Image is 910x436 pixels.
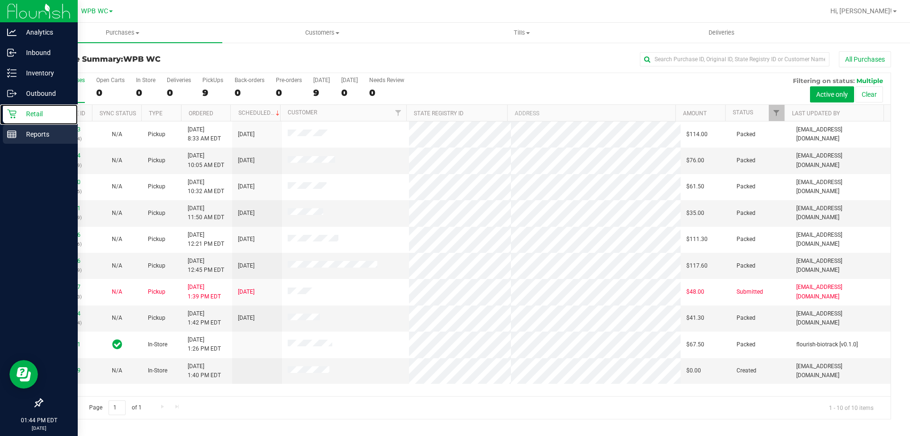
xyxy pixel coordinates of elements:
span: [DATE] 8:33 AM EDT [188,125,221,143]
input: 1 [109,400,126,415]
inline-svg: Analytics [7,28,17,37]
span: Packed [737,314,755,323]
span: $114.00 [686,130,708,139]
span: $41.30 [686,314,704,323]
div: 0 [341,87,358,98]
span: $48.00 [686,288,704,297]
span: Submitted [737,288,763,297]
span: Customers [223,28,421,37]
span: Packed [737,156,755,165]
button: N/A [112,288,122,297]
span: [DATE] 1:42 PM EDT [188,309,221,327]
span: [DATE] [238,156,255,165]
span: $0.00 [686,366,701,375]
span: Not Applicable [112,157,122,164]
span: Multiple [856,77,883,84]
span: [DATE] 1:40 PM EDT [188,362,221,380]
span: Not Applicable [112,367,122,374]
inline-svg: Retail [7,109,17,119]
a: 11974227 [54,284,81,290]
h3: Purchase Summary: [42,55,325,64]
span: In-Store [148,366,167,375]
span: [DATE] 1:26 PM EDT [188,335,221,353]
div: 9 [313,87,330,98]
div: 0 [235,87,264,98]
a: Type [149,110,163,117]
span: [DATE] [238,261,255,270]
span: Not Applicable [112,183,122,190]
button: N/A [112,130,122,139]
span: [EMAIL_ADDRESS][DOMAIN_NAME] [796,178,885,196]
a: 11974389 [54,367,81,374]
span: WPB WC [81,7,108,15]
span: $111.30 [686,235,708,244]
a: 11973546 [54,232,81,238]
span: [EMAIL_ADDRESS][DOMAIN_NAME] [796,257,885,275]
span: Not Applicable [112,210,122,216]
p: Outbound [17,88,73,99]
span: Not Applicable [112,131,122,138]
span: Pickup [148,156,165,165]
iframe: Resource center [9,360,38,389]
div: Open Carts [96,77,125,83]
span: 1 - 10 of 10 items [821,400,881,415]
div: [DATE] [313,77,330,83]
span: Not Applicable [112,288,122,295]
div: 0 [369,87,404,98]
a: State Registry ID [414,110,464,117]
span: Not Applicable [112,315,122,321]
span: Pickup [148,288,165,297]
button: N/A [112,261,122,270]
div: 0 [167,87,191,98]
button: N/A [112,209,122,218]
div: 0 [136,87,155,98]
span: [DATE] [238,182,255,191]
input: Search Purchase ID, Original ID, State Registry ID or Customer Name... [640,52,829,66]
span: $76.00 [686,156,704,165]
a: 11972274 [54,152,81,159]
span: [DATE] 12:21 PM EDT [188,231,224,249]
span: [DATE] [238,314,255,323]
button: All Purchases [839,51,891,67]
span: [DATE] [238,130,255,139]
span: Purchases [23,28,222,37]
span: Created [737,366,756,375]
th: Address [507,105,675,121]
span: [DATE] 10:32 AM EDT [188,178,224,196]
span: [EMAIL_ADDRESS][DOMAIN_NAME] [796,309,885,327]
a: Tills [422,23,621,43]
span: [DATE] [238,235,255,244]
inline-svg: Inbound [7,48,17,57]
span: Page of 1 [81,400,149,415]
span: Hi, [PERSON_NAME]! [830,7,892,15]
a: Customer [288,109,317,116]
span: Tills [422,28,621,37]
span: [EMAIL_ADDRESS][DOMAIN_NAME] [796,125,885,143]
div: Back-orders [235,77,264,83]
span: WPB WC [123,55,161,64]
button: N/A [112,182,122,191]
button: N/A [112,156,122,165]
span: Not Applicable [112,262,122,269]
span: Packed [737,261,755,270]
span: Pickup [148,130,165,139]
span: $61.50 [686,182,704,191]
a: 11974384 [54,310,81,317]
a: 11974271 [54,341,81,348]
a: Purchases [23,23,222,43]
div: [DATE] [341,77,358,83]
a: Scheduled [238,110,282,116]
span: [EMAIL_ADDRESS][DOMAIN_NAME] [796,204,885,222]
span: [DATE] 12:45 PM EDT [188,257,224,275]
span: Not Applicable [112,236,122,242]
a: 11973786 [54,258,81,264]
span: Packed [737,209,755,218]
span: [DATE] 10:05 AM EDT [188,151,224,169]
a: 11972680 [54,179,81,186]
inline-svg: Outbound [7,89,17,98]
span: [EMAIL_ADDRESS][DOMAIN_NAME] [796,283,885,301]
a: Amount [683,110,707,117]
a: Customers [222,23,422,43]
span: Filtering on status: [793,77,855,84]
span: [EMAIL_ADDRESS][DOMAIN_NAME] [796,362,885,380]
